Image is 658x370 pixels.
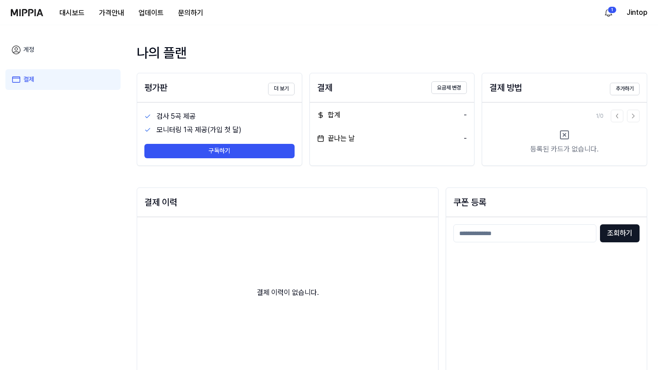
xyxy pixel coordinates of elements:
[317,80,332,95] div: 결제
[464,133,467,144] div: -
[171,4,210,22] button: 문의하기
[431,81,467,94] button: 요금제 변경
[11,9,43,16] img: logo
[5,69,121,90] a: 결제
[610,83,640,95] button: 추가하기
[144,80,167,95] div: 평가판
[144,195,431,210] div: 결제 이력
[131,0,171,25] a: 업데이트
[268,80,295,95] a: 더 보기
[453,195,640,210] h2: 쿠폰 등록
[601,5,616,20] button: 알림1
[596,112,604,120] div: 1 / 0
[603,7,614,18] img: 알림
[92,4,131,22] button: 가격안내
[5,40,121,60] a: 계정
[600,224,640,242] button: 조회하기
[608,6,617,13] div: 1
[464,110,467,120] div: -
[268,83,295,95] button: 더 보기
[144,137,295,158] a: 구독하기
[317,133,355,144] div: 끝나는 날
[52,4,92,22] button: 대시보드
[530,144,599,155] div: 등록된 카드가 없습니다.
[137,43,647,62] div: 나의 플랜
[137,217,438,368] div: 결제 이력이 없습니다.
[157,125,295,135] div: 모니터링 1곡 제공(가입 첫 달)
[489,80,522,95] div: 결제 방법
[610,80,640,95] a: 추가하기
[157,111,295,122] div: 검사 5곡 제공
[627,7,647,18] button: Jintop
[317,110,340,120] div: 합계
[144,144,295,158] button: 구독하기
[131,4,171,22] button: 업데이트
